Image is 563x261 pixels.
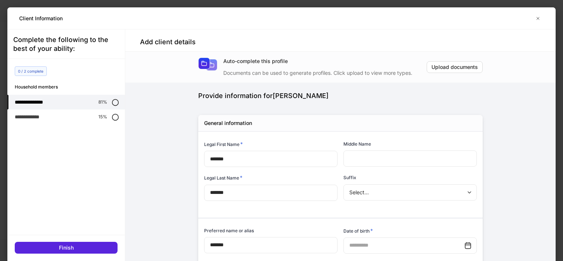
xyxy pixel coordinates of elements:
[431,63,478,71] div: Upload documents
[343,140,371,147] h6: Middle Name
[427,61,483,73] button: Upload documents
[98,114,107,120] p: 15%
[204,140,243,148] h6: Legal First Name
[15,83,125,90] h6: Household members
[98,99,107,105] p: 81%
[59,244,74,251] div: Finish
[343,184,476,201] div: Select...
[198,91,483,100] div: Provide information for [PERSON_NAME]
[204,227,254,234] h6: Preferred name or alias
[223,65,427,77] div: Documents can be used to generate profiles. Click upload to view more types.
[343,227,373,234] h6: Date of birth
[15,66,47,76] div: 0 / 2 complete
[204,174,242,181] h6: Legal Last Name
[15,242,118,254] button: Finish
[204,119,252,127] h5: General information
[13,35,119,53] div: Complete the following to the best of your ability:
[140,38,196,46] h4: Add client details
[223,58,427,65] div: Auto-complete this profile
[343,174,356,181] h6: Suffix
[19,15,63,22] h5: Client Information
